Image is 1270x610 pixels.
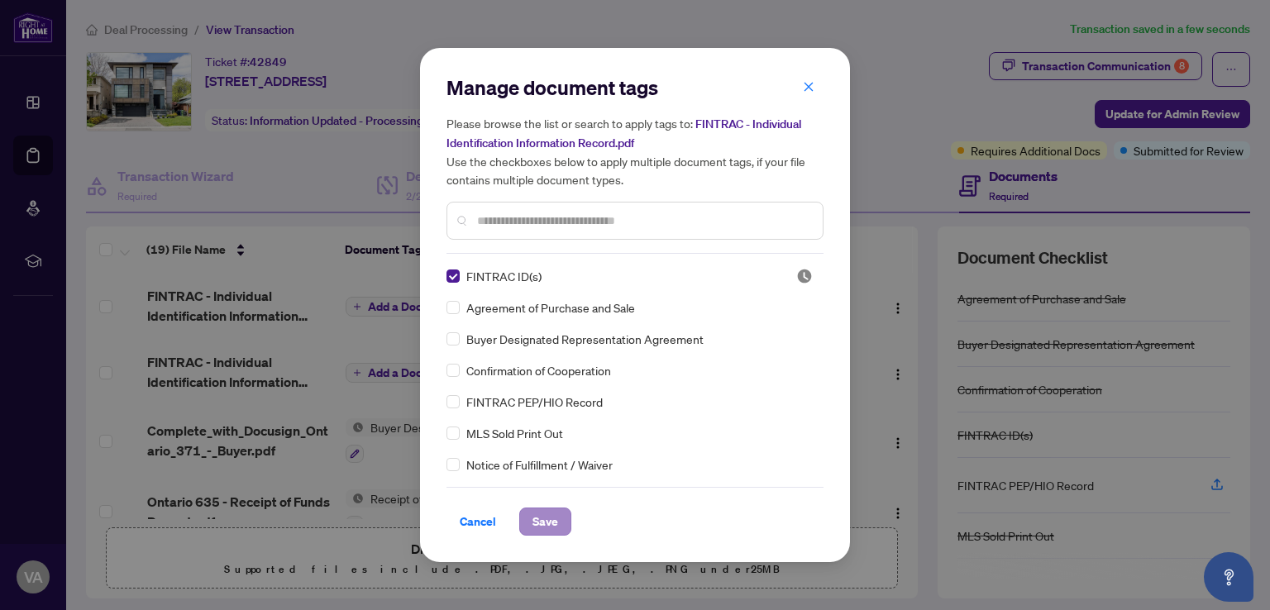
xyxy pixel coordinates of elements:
h5: Please browse the list or search to apply tags to: Use the checkboxes below to apply multiple doc... [446,114,824,188]
span: Confirmation of Cooperation [466,361,611,379]
span: Save [532,508,558,535]
span: FINTRAC PEP/HIO Record [466,393,603,411]
span: MLS Sold Print Out [466,424,563,442]
span: Notice of Fulfillment / Waiver [466,455,613,474]
span: Agreement of Purchase and Sale [466,298,635,317]
span: Pending Review [796,268,813,284]
img: status [796,268,813,284]
span: close [803,81,814,93]
h2: Manage document tags [446,74,824,101]
span: Buyer Designated Representation Agreement [466,330,704,348]
button: Save [519,508,571,536]
button: Open asap [1204,552,1253,602]
span: Cancel [460,508,496,535]
span: FINTRAC ID(s) [466,267,542,285]
button: Cancel [446,508,509,536]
